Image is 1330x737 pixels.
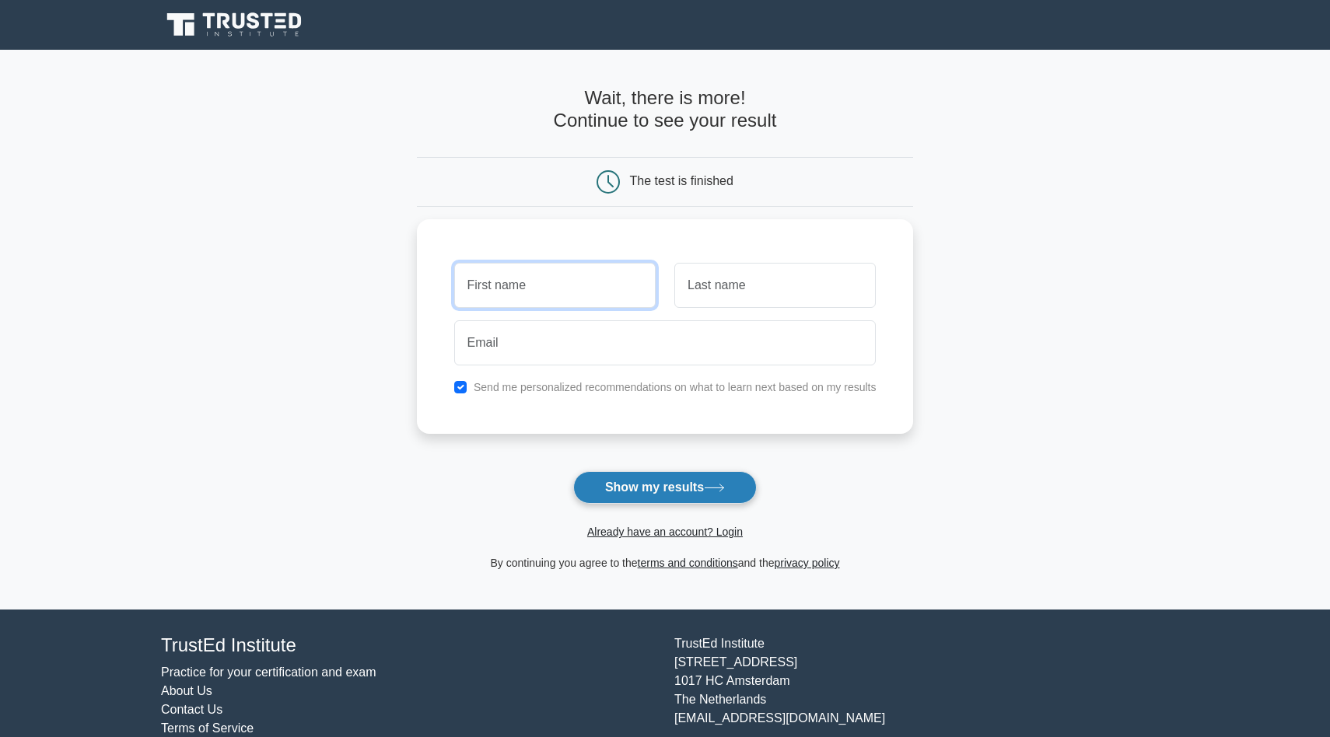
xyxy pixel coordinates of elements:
[674,263,876,308] input: Last name
[587,526,743,538] a: Already have an account? Login
[408,554,923,572] div: By continuing you agree to the and the
[161,684,212,697] a: About Us
[573,471,757,504] button: Show my results
[161,634,656,657] h4: TrustEd Institute
[417,87,914,132] h4: Wait, there is more! Continue to see your result
[454,263,656,308] input: First name
[161,665,376,679] a: Practice for your certification and exam
[161,703,222,716] a: Contact Us
[454,320,877,365] input: Email
[630,174,733,187] div: The test is finished
[161,721,254,735] a: Terms of Service
[474,381,877,393] label: Send me personalized recommendations on what to learn next based on my results
[638,557,738,569] a: terms and conditions
[775,557,840,569] a: privacy policy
